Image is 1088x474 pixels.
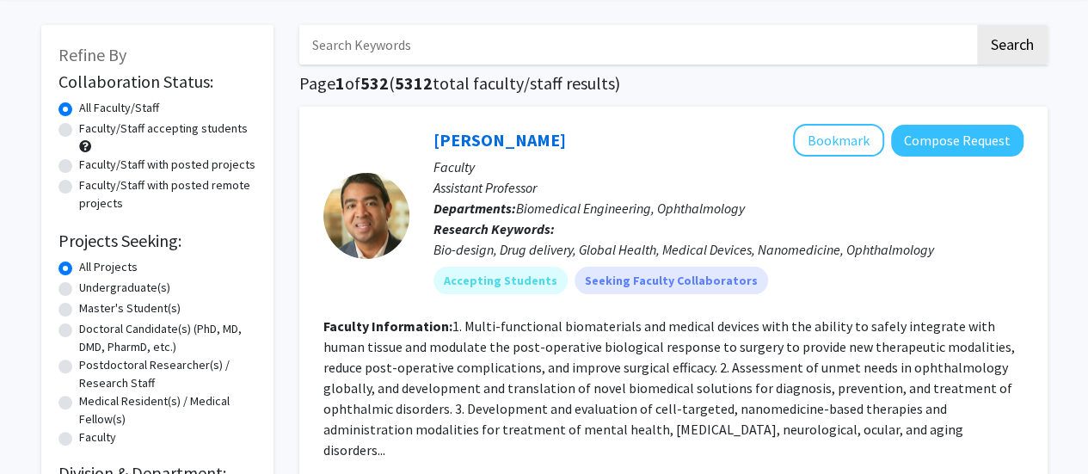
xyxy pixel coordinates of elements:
[433,239,1023,260] div: Bio-design, Drug delivery, Global Health, Medical Devices, Nanomedicine, Ophthalmology
[58,231,256,251] h2: Projects Seeking:
[79,299,181,317] label: Master's Student(s)
[323,317,1015,459] fg-read-more: 1. Multi-functional biomaterials and medical devices with the ability to safely integrate with hu...
[58,44,126,65] span: Refine By
[891,125,1023,157] button: Compose Request to Kunal Parikh
[433,267,568,294] mat-chip: Accepting Students
[79,258,138,276] label: All Projects
[433,157,1023,177] p: Faculty
[79,428,116,446] label: Faculty
[79,156,255,174] label: Faculty/Staff with posted projects
[79,320,256,356] label: Doctoral Candidate(s) (PhD, MD, DMD, PharmD, etc.)
[977,25,1048,65] button: Search
[79,176,256,212] label: Faculty/Staff with posted remote projects
[433,177,1023,198] p: Assistant Professor
[516,200,745,217] span: Biomedical Engineering, Ophthalmology
[335,72,345,94] span: 1
[58,71,256,92] h2: Collaboration Status:
[79,392,256,428] label: Medical Resident(s) / Medical Fellow(s)
[323,317,452,335] b: Faculty Information:
[395,72,433,94] span: 5312
[433,129,566,151] a: [PERSON_NAME]
[13,397,73,461] iframe: Chat
[360,72,389,94] span: 532
[793,124,884,157] button: Add Kunal Parikh to Bookmarks
[79,120,248,138] label: Faculty/Staff accepting students
[299,25,974,65] input: Search Keywords
[79,356,256,392] label: Postdoctoral Researcher(s) / Research Staff
[433,220,555,237] b: Research Keywords:
[433,200,516,217] b: Departments:
[79,99,159,117] label: All Faculty/Staff
[79,279,170,297] label: Undergraduate(s)
[299,73,1048,94] h1: Page of ( total faculty/staff results)
[575,267,768,294] mat-chip: Seeking Faculty Collaborators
